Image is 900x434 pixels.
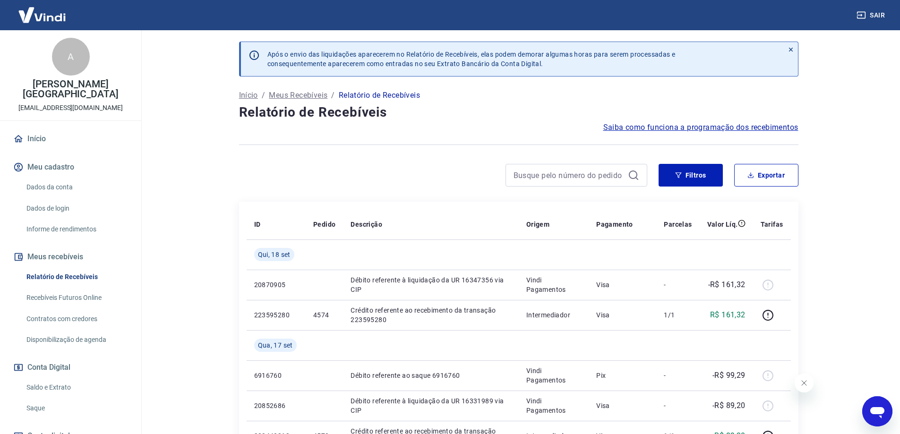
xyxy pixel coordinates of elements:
[712,370,746,381] p: -R$ 99,29
[313,310,335,320] p: 4574
[52,38,90,76] div: A
[331,90,334,101] p: /
[596,220,633,229] p: Pagamento
[258,340,293,350] span: Qua, 17 set
[795,374,814,392] iframe: Fechar mensagem
[664,310,692,320] p: 1/1
[11,357,130,378] button: Conta Digital
[761,220,783,229] p: Tarifas
[23,309,130,329] a: Contratos com credores
[23,330,130,349] a: Disponibilização de agenda
[254,280,298,289] p: 20870905
[254,310,298,320] p: 223595280
[862,396,892,426] iframe: Botão para abrir a janela de mensagens
[23,288,130,307] a: Recebíveis Futuros Online
[664,401,692,410] p: -
[708,279,746,290] p: -R$ 161,32
[855,7,889,24] button: Sair
[6,7,79,14] span: Olá! Precisa de ajuda?
[11,157,130,178] button: Meu cadastro
[23,399,130,418] a: Saque
[254,220,261,229] p: ID
[11,128,130,149] a: Início
[254,401,298,410] p: 20852686
[659,164,723,187] button: Filtros
[603,122,798,133] a: Saiba como funciona a programação dos recebimentos
[11,0,73,29] img: Vindi
[514,168,624,182] input: Busque pelo número do pedido
[664,371,692,380] p: -
[269,90,327,101] a: Meus Recebíveis
[664,220,692,229] p: Parcelas
[313,220,335,229] p: Pedido
[596,310,649,320] p: Visa
[262,90,265,101] p: /
[351,275,511,294] p: Débito referente à liquidação da UR 16347356 via CIP
[239,103,798,122] h4: Relatório de Recebíveis
[351,220,382,229] p: Descrição
[526,366,581,385] p: Vindi Pagamentos
[23,199,130,218] a: Dados de login
[351,371,511,380] p: Débito referente ao saque 6916760
[239,90,258,101] a: Início
[664,280,692,289] p: -
[351,396,511,415] p: Débito referente à liquidação da UR 16331989 via CIP
[254,371,298,380] p: 6916760
[18,103,123,113] p: [EMAIL_ADDRESS][DOMAIN_NAME]
[710,309,746,321] p: R$ 161,32
[351,306,511,324] p: Crédito referente ao recebimento da transação 223595280
[712,400,746,411] p: -R$ 89,20
[596,401,649,410] p: Visa
[339,90,420,101] p: Relatório de Recebíveis
[707,220,738,229] p: Valor Líq.
[734,164,798,187] button: Exportar
[11,247,130,267] button: Meus recebíveis
[526,275,581,294] p: Vindi Pagamentos
[23,178,130,197] a: Dados da conta
[596,371,649,380] p: Pix
[267,50,676,68] p: Após o envio das liquidações aparecerem no Relatório de Recebíveis, elas podem demorar algumas ho...
[23,378,130,397] a: Saldo e Extrato
[526,220,549,229] p: Origem
[526,310,581,320] p: Intermediador
[526,396,581,415] p: Vindi Pagamentos
[8,79,134,99] p: [PERSON_NAME] [GEOGRAPHIC_DATA]
[258,250,291,259] span: Qui, 18 set
[23,267,130,287] a: Relatório de Recebíveis
[23,220,130,239] a: Informe de rendimentos
[596,280,649,289] p: Visa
